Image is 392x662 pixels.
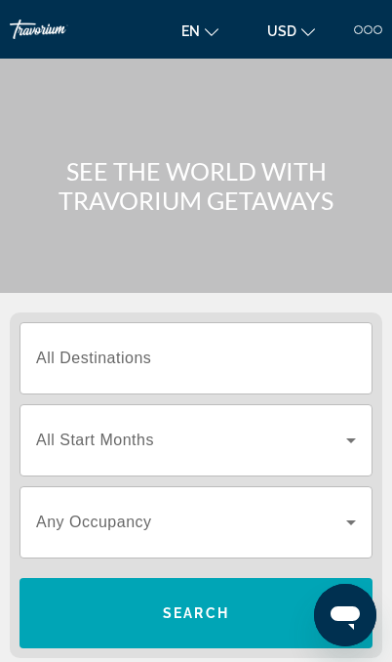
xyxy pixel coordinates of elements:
div: Search widget [20,322,372,648]
button: Change currency [257,17,325,45]
h1: SEE THE WORLD WITH TRAVORIUM GETAWAYS [10,156,382,215]
button: Change language [172,17,228,45]
span: All Destinations [36,350,151,366]
span: All Start Months [36,432,154,448]
span: en [181,23,200,39]
span: Any Occupancy [36,514,152,530]
iframe: Button to launch messaging window [314,584,376,646]
button: Search [20,578,372,648]
span: USD [267,23,296,39]
span: Search [163,605,229,621]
